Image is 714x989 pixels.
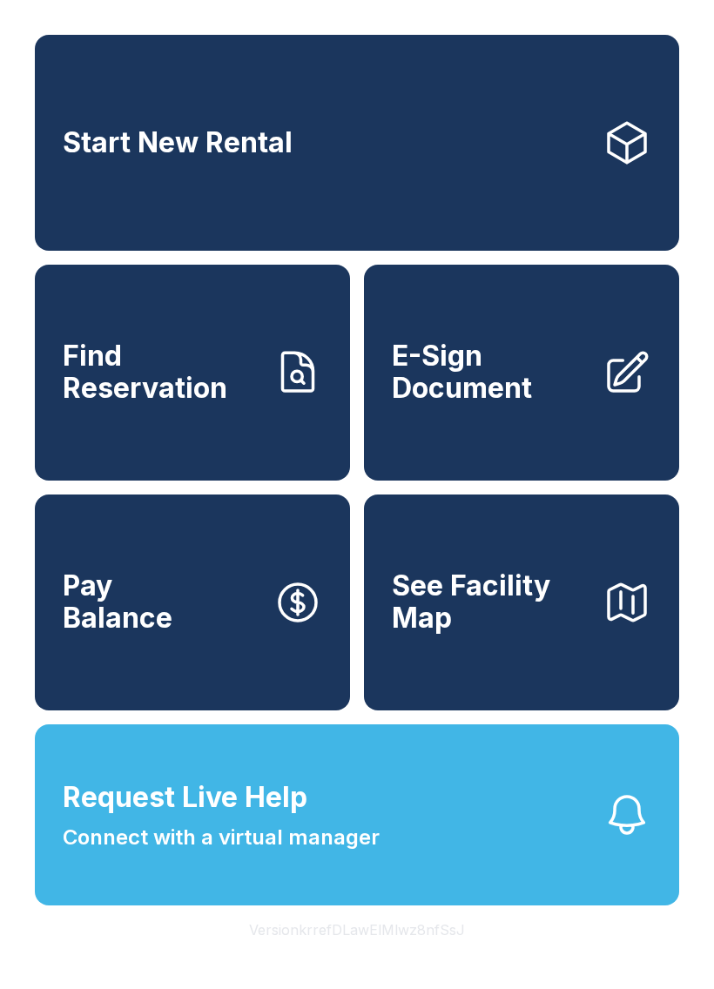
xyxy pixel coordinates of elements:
span: Pay Balance [63,570,172,634]
button: Request Live HelpConnect with a virtual manager [35,724,679,905]
span: Connect with a virtual manager [63,822,380,853]
a: E-Sign Document [364,265,679,481]
span: Start New Rental [63,127,293,159]
button: See Facility Map [364,494,679,710]
span: Request Live Help [63,777,307,818]
span: See Facility Map [392,570,589,634]
button: PayBalance [35,494,350,710]
span: Find Reservation [63,340,259,404]
a: Find Reservation [35,265,350,481]
span: E-Sign Document [392,340,589,404]
a: Start New Rental [35,35,679,251]
button: VersionkrrefDLawElMlwz8nfSsJ [235,905,479,954]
